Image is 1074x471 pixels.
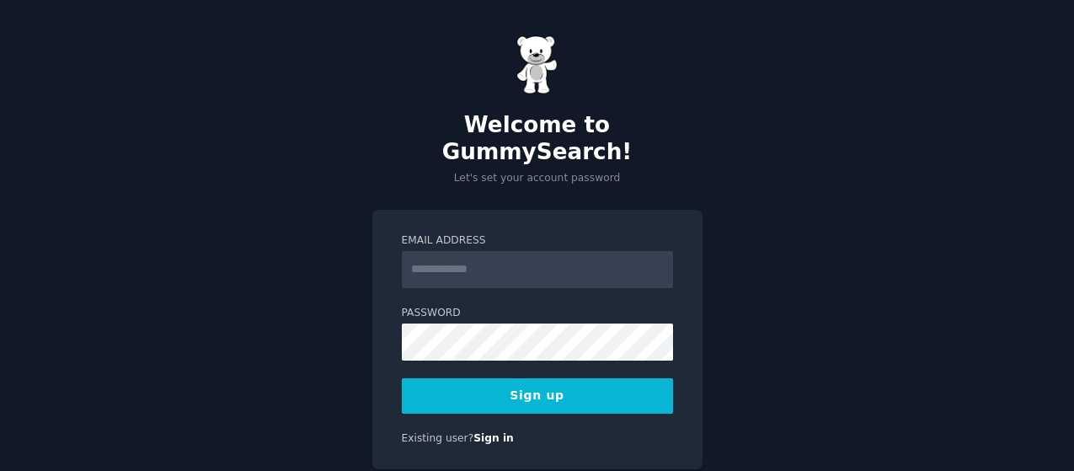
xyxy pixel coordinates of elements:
[402,233,673,249] label: Email Address
[402,378,673,414] button: Sign up
[402,306,673,321] label: Password
[372,112,703,165] h2: Welcome to GummySearch!
[372,171,703,186] p: Let's set your account password
[473,432,514,444] a: Sign in
[402,432,474,444] span: Existing user?
[516,35,558,94] img: Gummy Bear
